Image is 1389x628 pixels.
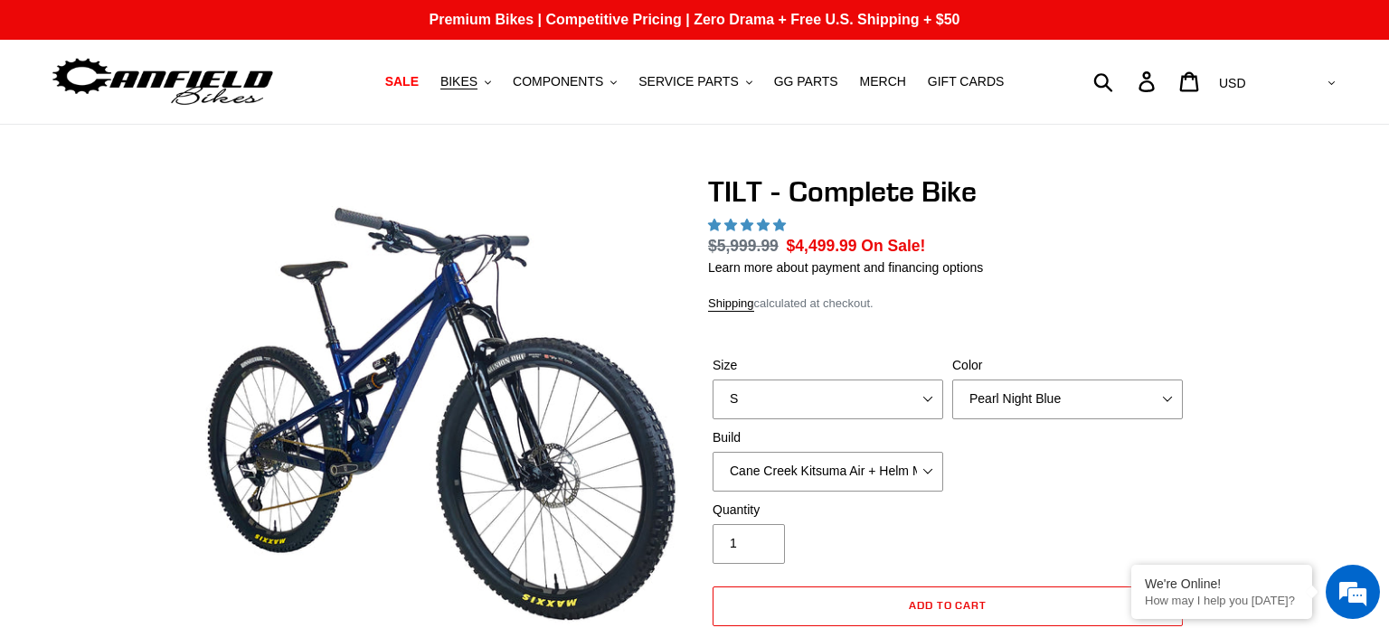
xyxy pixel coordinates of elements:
[1103,61,1149,101] input: Search
[708,296,754,312] a: Shipping
[50,53,276,110] img: Canfield Bikes
[708,237,779,255] s: $5,999.99
[713,356,943,375] label: Size
[385,74,419,89] span: SALE
[787,237,857,255] span: $4,499.99
[504,70,626,94] button: COMPONENTS
[909,598,987,612] span: Add to cart
[708,295,1187,313] div: calculated at checkout.
[861,234,925,258] span: On Sale!
[713,586,1183,626] button: Add to cart
[851,70,915,94] a: MERCH
[774,74,838,89] span: GG PARTS
[713,428,943,447] label: Build
[1145,594,1299,607] p: How may I help you today?
[1145,576,1299,591] div: We're Online!
[629,70,761,94] button: SERVICE PARTS
[708,174,1187,209] h1: TILT - Complete Bike
[765,70,847,94] a: GG PARTS
[513,74,603,89] span: COMPONENTS
[952,356,1183,375] label: Color
[713,501,943,520] label: Quantity
[431,70,500,94] button: BIKES
[708,218,789,232] span: 5.00 stars
[919,70,1014,94] a: GIFT CARDS
[708,260,983,275] a: Learn more about payment and financing options
[860,74,906,89] span: MERCH
[928,74,1005,89] span: GIFT CARDS
[440,74,477,89] span: BIKES
[376,70,428,94] a: SALE
[638,74,738,89] span: SERVICE PARTS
